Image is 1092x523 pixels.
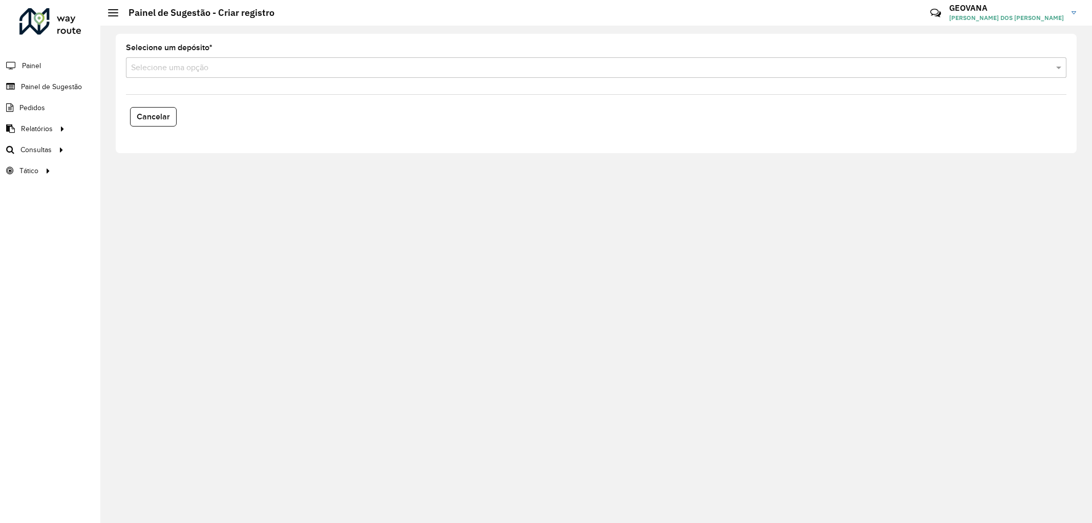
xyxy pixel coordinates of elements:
[126,41,212,54] label: Selecione um depósito
[925,2,947,24] a: Contato Rápido
[22,60,41,71] span: Painel
[949,3,1064,13] h3: GEOVANA
[21,123,53,134] span: Relatórios
[21,81,82,92] span: Painel de Sugestão
[949,13,1064,23] span: [PERSON_NAME] DOS [PERSON_NAME]
[130,107,177,127] button: Cancelar
[19,165,38,176] span: Tático
[137,112,170,121] span: Cancelar
[118,7,274,18] h2: Painel de Sugestão - Criar registro
[19,102,45,113] span: Pedidos
[20,144,52,155] span: Consultas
